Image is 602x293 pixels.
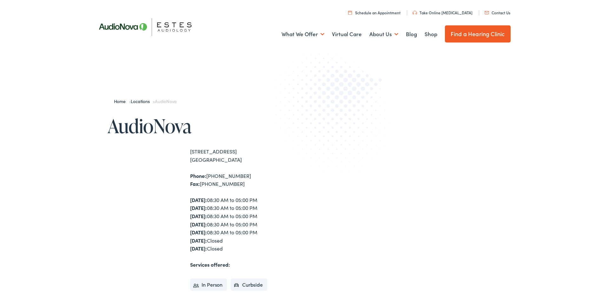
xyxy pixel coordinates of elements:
strong: [DATE]: [190,212,207,219]
a: Take Online [MEDICAL_DATA] [413,10,473,15]
a: About Us [369,23,398,46]
div: [STREET_ADDRESS] [GEOGRAPHIC_DATA] [190,147,301,164]
a: Shop [425,23,437,46]
strong: Fax: [190,180,200,187]
a: Blog [406,23,417,46]
a: Schedule an Appointment [348,10,400,15]
a: Home [114,98,129,104]
strong: [DATE]: [190,196,207,203]
li: Curbside [231,278,267,291]
strong: [DATE]: [190,204,207,211]
img: utility icon [485,11,489,14]
img: utility icon [413,11,417,15]
span: » » [114,98,177,104]
a: What We Offer [281,23,324,46]
img: utility icon [348,10,352,15]
strong: [DATE]: [190,245,207,252]
a: Locations [131,98,153,104]
div: [PHONE_NUMBER] [PHONE_NUMBER] [190,172,301,188]
strong: Phone: [190,172,206,179]
a: Find a Hearing Clinic [445,25,511,42]
a: Contact Us [485,10,510,15]
h1: AudioNova [108,115,301,136]
strong: [DATE]: [190,221,207,228]
li: In Person [190,278,227,291]
strong: [DATE]: [190,237,207,244]
span: AudioNova [155,98,176,104]
strong: Services offered: [190,261,230,268]
div: 08:30 AM to 05:00 PM 08:30 AM to 05:00 PM 08:30 AM to 05:00 PM 08:30 AM to 05:00 PM 08:30 AM to 0... [190,196,301,253]
strong: [DATE]: [190,229,207,236]
a: Virtual Care [332,23,362,46]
